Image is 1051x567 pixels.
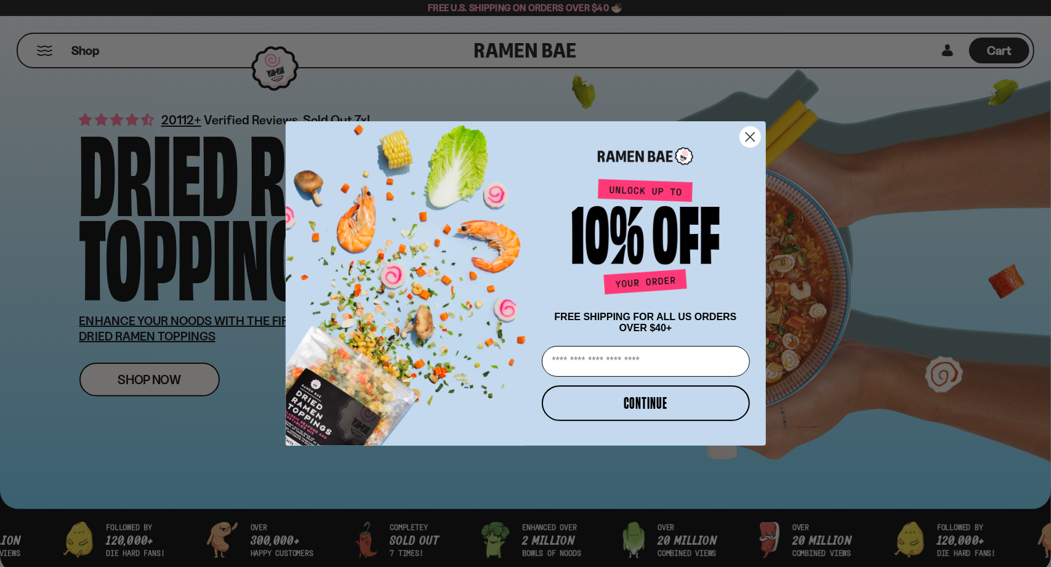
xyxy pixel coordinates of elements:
[739,126,761,148] button: Close dialog
[554,312,736,333] span: FREE SHIPPING FOR ALL US ORDERS OVER $40+
[542,385,750,421] button: CONTINUE
[598,146,693,166] img: Ramen Bae Logo
[286,111,537,446] img: ce7035ce-2e49-461c-ae4b-8ade7372f32c.png
[569,179,723,299] img: Unlock up to 10% off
